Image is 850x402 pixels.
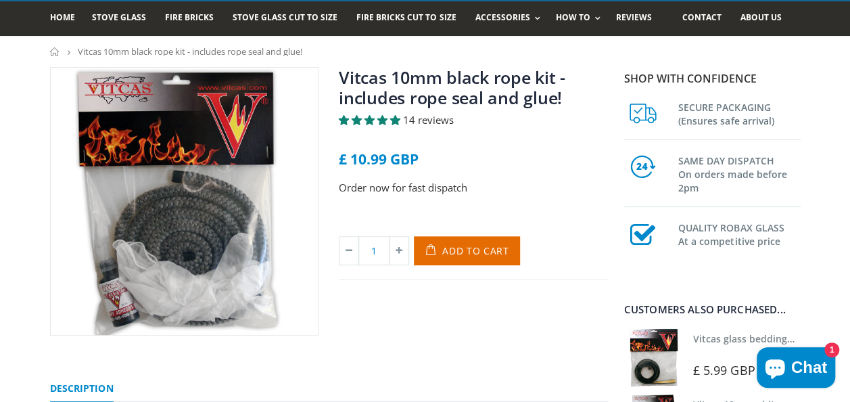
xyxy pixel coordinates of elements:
[51,68,318,336] img: Stove-Rope-REPLACEMENT-KIT-Black_800x_crop_center.jpg
[740,12,781,23] span: About us
[50,47,60,56] a: Home
[339,113,403,127] span: 5.00 stars
[403,113,454,127] span: 14 reviews
[414,236,520,265] button: Add to Cart
[442,244,509,257] span: Add to Cart
[356,12,456,23] span: Fire Bricks Cut To Size
[50,12,75,23] span: Home
[678,152,801,195] h3: SAME DAY DISPATCH On orders made before 2pm
[339,66,565,109] a: Vitcas 10mm black rope kit - includes rope seal and glue!
[624,70,801,87] p: Shop with confidence
[165,12,214,23] span: Fire Bricks
[678,219,801,248] h3: QUALITY ROBAX GLASS At a competitive price
[682,12,721,23] span: Contact
[475,12,529,23] span: Accessories
[624,328,683,387] img: Vitcas stove glass bedding in tape
[78,45,302,58] span: Vitcas 10mm black rope kit - includes rope seal and glue!
[624,305,801,315] div: Customers also purchased...
[682,1,731,36] a: Contact
[556,12,590,23] span: How To
[50,1,85,36] a: Home
[233,1,348,36] a: Stove Glass Cut To Size
[740,1,791,36] a: About us
[475,1,546,36] a: Accessories
[556,1,607,36] a: How To
[693,362,755,378] span: £ 5.99 GBP
[616,12,652,23] span: Reviews
[339,150,419,169] span: £ 10.99 GBP
[233,12,337,23] span: Stove Glass Cut To Size
[165,1,224,36] a: Fire Bricks
[678,98,801,128] h3: SECURE PACKAGING (Ensures safe arrival)
[753,347,839,391] inbox-online-store-chat: Shopify online store chat
[92,12,146,23] span: Stove Glass
[356,1,466,36] a: Fire Bricks Cut To Size
[616,1,662,36] a: Reviews
[339,180,608,196] p: Order now for fast dispatch
[92,1,156,36] a: Stove Glass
